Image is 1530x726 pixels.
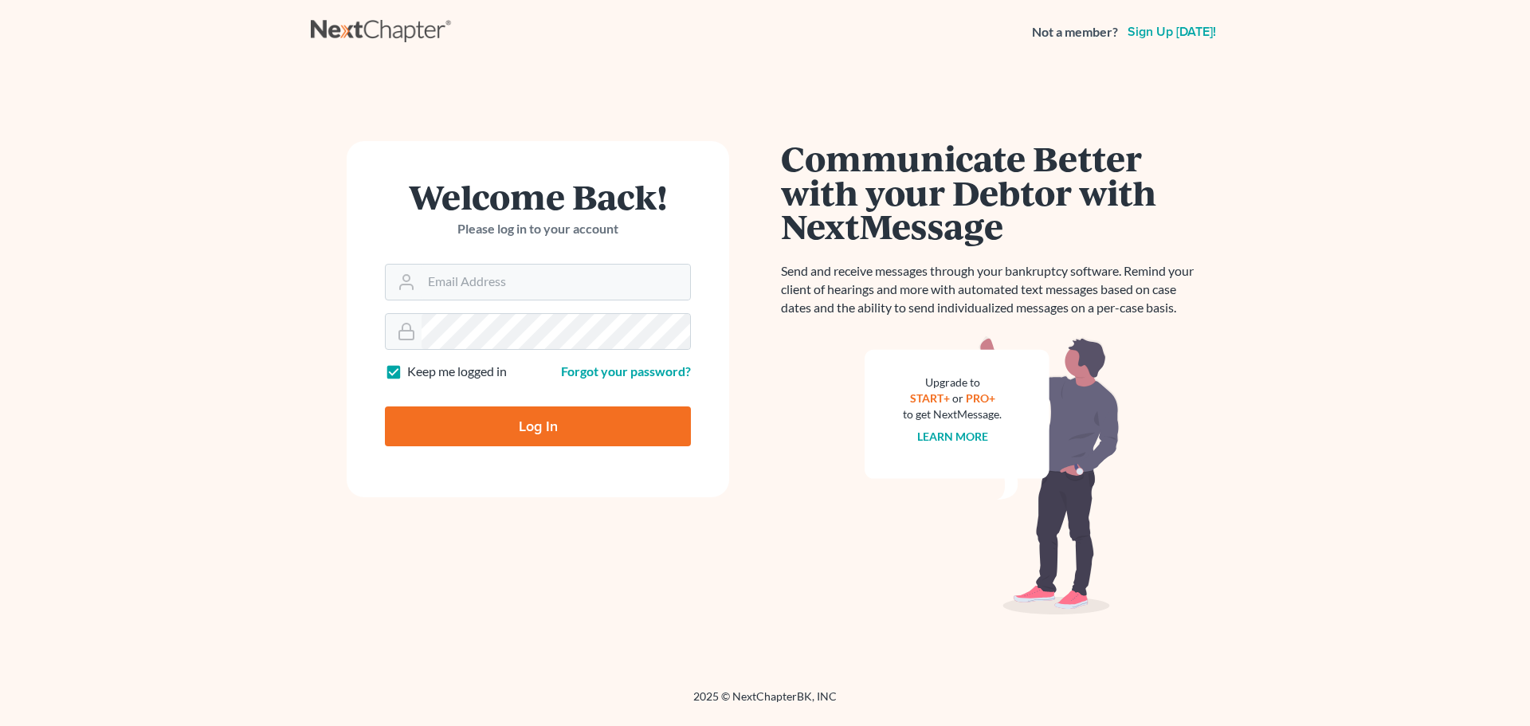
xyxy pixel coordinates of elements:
[385,220,691,238] p: Please log in to your account
[407,363,507,381] label: Keep me logged in
[781,262,1203,317] p: Send and receive messages through your bankruptcy software. Remind your client of hearings and mo...
[385,406,691,446] input: Log In
[781,141,1203,243] h1: Communicate Better with your Debtor with NextMessage
[561,363,691,379] a: Forgot your password?
[865,336,1120,615] img: nextmessage_bg-59042aed3d76b12b5cd301f8e5b87938c9018125f34e5fa2b7a6b67550977c72.svg
[385,179,691,214] h1: Welcome Back!
[1124,26,1219,38] a: Sign up [DATE]!
[903,375,1002,390] div: Upgrade to
[910,391,950,405] a: START+
[917,430,988,443] a: Learn more
[422,265,690,300] input: Email Address
[1032,23,1118,41] strong: Not a member?
[966,391,995,405] a: PRO+
[952,391,963,405] span: or
[311,689,1219,717] div: 2025 © NextChapterBK, INC
[903,406,1002,422] div: to get NextMessage.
